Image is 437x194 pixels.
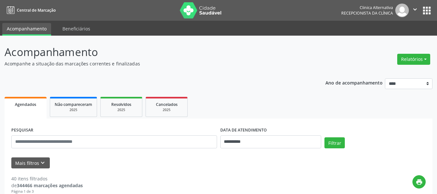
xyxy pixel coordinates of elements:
[150,108,183,112] div: 2025
[15,102,36,107] span: Agendados
[325,78,383,86] p: Ano de acompanhamento
[17,7,56,13] span: Central de Marcação
[5,44,304,60] p: Acompanhamento
[409,4,421,17] button: 
[156,102,178,107] span: Cancelados
[341,5,393,10] div: Clinica Alternativa
[411,6,419,13] i: 
[111,102,131,107] span: Resolvidos
[11,157,50,169] button: Mais filtroskeyboard_arrow_down
[11,125,33,135] label: PESQUISAR
[341,10,393,16] span: Recepcionista da clínica
[421,5,432,16] button: apps
[395,4,409,17] img: img
[412,175,426,188] button: print
[11,182,83,189] div: de
[397,54,430,65] button: Relatórios
[105,108,137,112] div: 2025
[55,102,92,107] span: Não compareceram
[416,178,423,186] i: print
[58,23,95,34] a: Beneficiários
[324,137,345,148] button: Filtrar
[55,108,92,112] div: 2025
[39,159,46,166] i: keyboard_arrow_down
[11,175,83,182] div: 40 itens filtrados
[220,125,267,135] label: DATA DE ATENDIMENTO
[17,182,83,188] strong: 344466 marcações agendadas
[5,60,304,67] p: Acompanhe a situação das marcações correntes e finalizadas
[2,23,51,36] a: Acompanhamento
[5,5,56,16] a: Central de Marcação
